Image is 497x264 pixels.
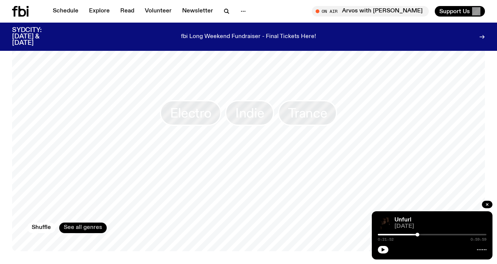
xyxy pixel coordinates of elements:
[59,223,107,233] a: See all genres
[235,106,264,121] span: Indie
[140,6,176,17] a: Volunteer
[288,106,327,121] span: Trance
[178,6,218,17] a: Newsletter
[116,6,139,17] a: Read
[12,27,60,46] h3: SYDCITY: [DATE] & [DATE]
[181,34,316,40] p: fbi Long Weekend Fundraiser - Final Tickets Here!
[84,6,114,17] a: Explore
[471,238,486,241] span: 0:59:59
[278,100,337,126] a: Trance
[170,106,211,121] span: Electro
[394,217,411,223] a: Unfurl
[48,6,83,17] a: Schedule
[435,6,485,17] button: Support Us
[378,238,394,241] span: 0:21:52
[312,6,429,17] button: On AirArvos with [PERSON_NAME]
[27,223,55,233] button: Shuffle
[160,100,221,126] a: Electro
[394,224,486,229] span: [DATE]
[439,8,470,15] span: Support Us
[225,100,274,126] a: Indie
